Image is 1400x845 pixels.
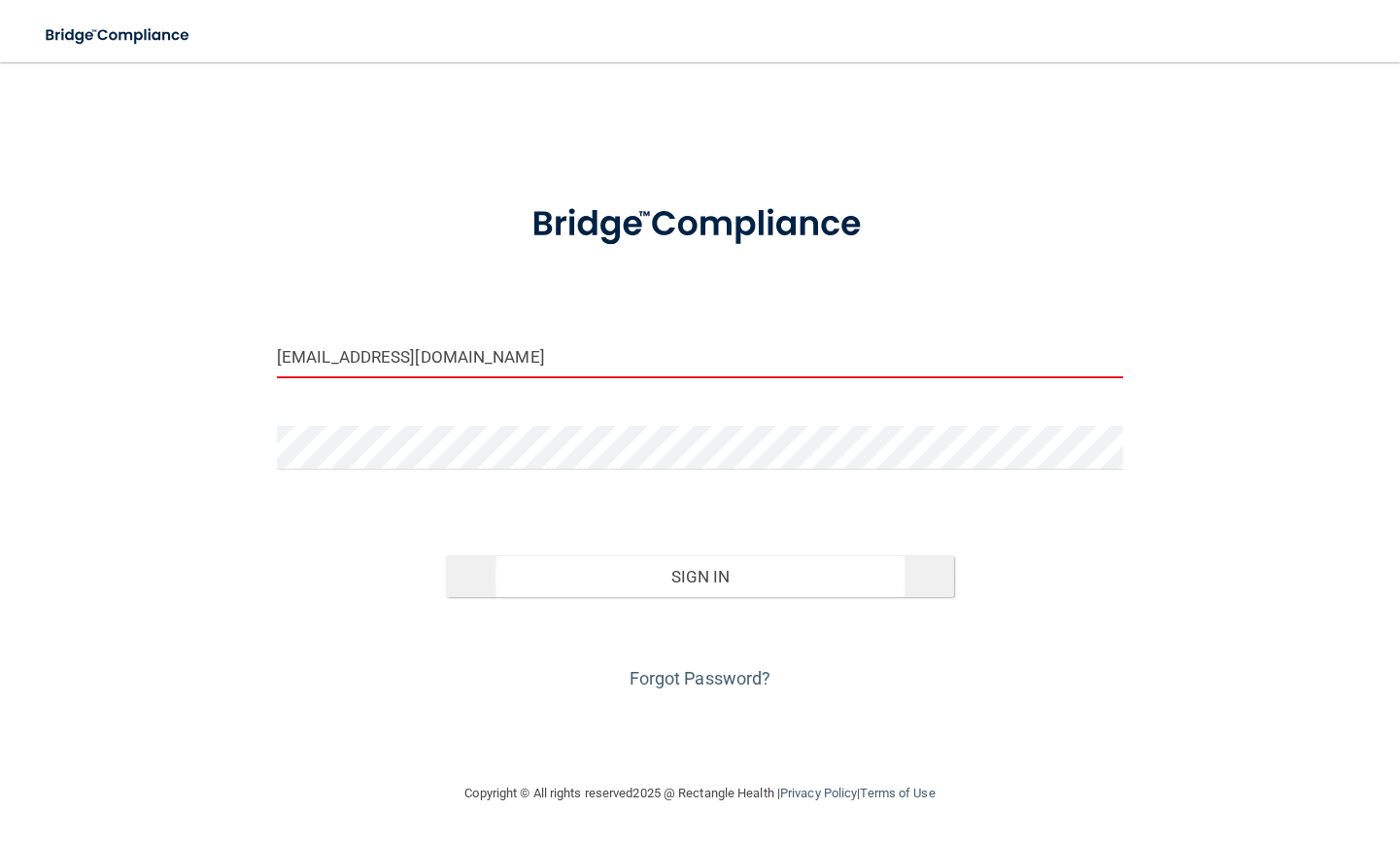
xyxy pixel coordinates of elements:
div: Copyright © All rights reserved 2025 @ Rectangle Health | | [346,762,1055,825]
button: Sign In [446,555,954,598]
input: Email [277,334,1123,378]
a: Forgot Password? [630,668,771,688]
img: bridge_compliance_login_screen.278c3ca4.svg [29,16,208,55]
a: Terms of Use [860,786,935,800]
img: bridge_compliance_login_screen.278c3ca4.svg [495,179,905,270]
a: Privacy Policy [780,786,857,800]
